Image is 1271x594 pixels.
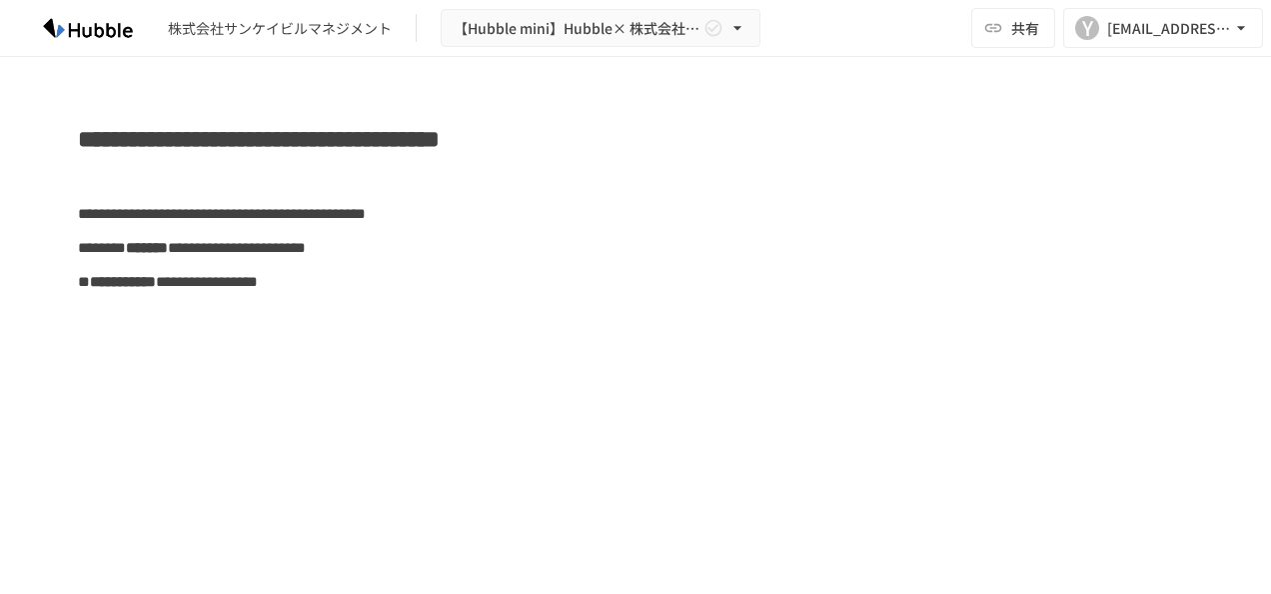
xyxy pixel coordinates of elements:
button: 共有 [971,8,1055,48]
span: 共有 [1011,17,1039,39]
img: HzDRNkGCf7KYO4GfwKnzITak6oVsp5RHeZBEM1dQFiQ [24,12,152,44]
div: 株式会社サンケイビルマネジメント [168,18,392,39]
button: Y[EMAIL_ADDRESS][DOMAIN_NAME] [1063,8,1263,48]
span: 【Hubble mini】Hubble× 株式会社サンケイビルマネジメントオンボーディングプロジェクト [454,16,699,41]
div: Y [1075,16,1099,40]
div: [EMAIL_ADDRESS][DOMAIN_NAME] [1107,16,1231,41]
button: 【Hubble mini】Hubble× 株式会社サンケイビルマネジメントオンボーディングプロジェクト [441,9,760,48]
